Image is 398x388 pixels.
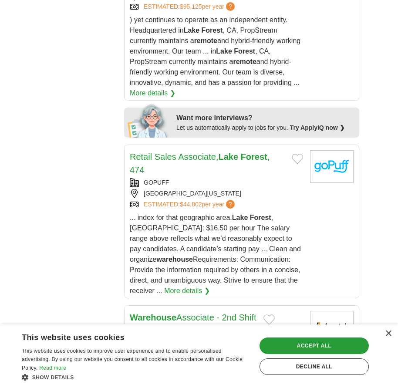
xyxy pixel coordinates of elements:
[39,365,66,371] a: Read more, opens a new window
[260,337,369,354] div: Accept all
[218,152,238,162] strong: Lake
[144,200,236,209] a: ESTIMATED:$44,802per year?
[22,330,228,343] div: This website uses cookies
[128,103,170,138] img: apply-iq-scientist.png
[385,331,391,337] div: Close
[234,47,255,55] strong: Forest
[241,152,267,162] strong: Forest
[130,214,301,294] span: ... index for that geographic area. , [GEOGRAPHIC_DATA]: $16.50 per hour The salary range above r...
[130,313,256,322] a: WarehouseAssociate - 2nd Shift
[164,286,210,296] a: More details ❯
[144,2,236,11] a: ESTIMATED:$95,125per year?
[260,358,369,375] div: Decline all
[130,189,303,198] div: [GEOGRAPHIC_DATA][US_STATE]
[130,16,300,86] span: ) yet continues to operate as an independent entity. Headquartered in , CA, PropStream currently ...
[290,124,345,131] a: Try ApplyIQ now ❯
[184,27,199,34] strong: Lake
[22,373,250,381] div: Show details
[232,214,248,221] strong: Lake
[156,256,193,263] strong: warehouse
[226,200,235,209] span: ?
[130,313,176,322] strong: Warehouse
[176,113,354,123] div: Want more interviews?
[216,47,232,55] strong: Lake
[130,152,270,175] a: Retail Sales Associate,Lake Forest, 474
[233,58,256,65] strong: remote
[263,314,275,325] button: Add to favorite jobs
[194,37,217,44] strong: remote
[130,88,175,98] a: More details ❯
[310,150,354,183] img: goPuff logo
[250,214,271,221] strong: Forest
[176,123,354,132] div: Let us automatically apply to jobs for you.
[32,375,74,381] span: Show details
[22,348,243,371] span: This website uses cookies to improve user experience and to enable personalised advertising. By u...
[180,3,202,10] span: $95,125
[310,311,354,344] img: Aerotek logo
[144,179,169,186] a: GOPUFF
[180,201,202,208] span: $44,802
[202,27,223,34] strong: Forest
[292,154,303,164] button: Add to favorite jobs
[226,2,235,11] span: ?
